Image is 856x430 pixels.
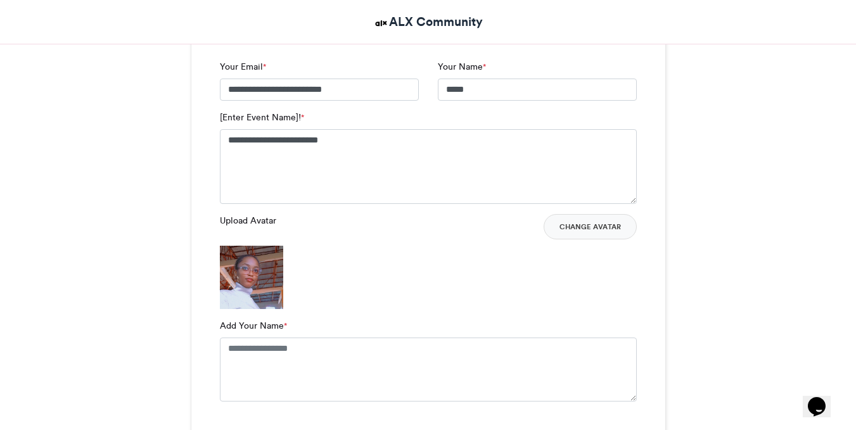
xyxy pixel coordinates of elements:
[220,319,287,332] label: Add Your Name
[220,111,304,124] label: [Enter Event Name]!
[220,214,276,227] label: Upload Avatar
[438,60,486,73] label: Your Name
[373,13,483,31] a: ALX Community
[220,246,283,309] img: 1755524614.107-b2dcae4267c1926e4edbba7f5065fdc4d8f11412.png
[373,15,389,31] img: ALX Community
[544,214,637,239] button: Change Avatar
[803,379,843,417] iframe: chat widget
[220,60,266,73] label: Your Email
